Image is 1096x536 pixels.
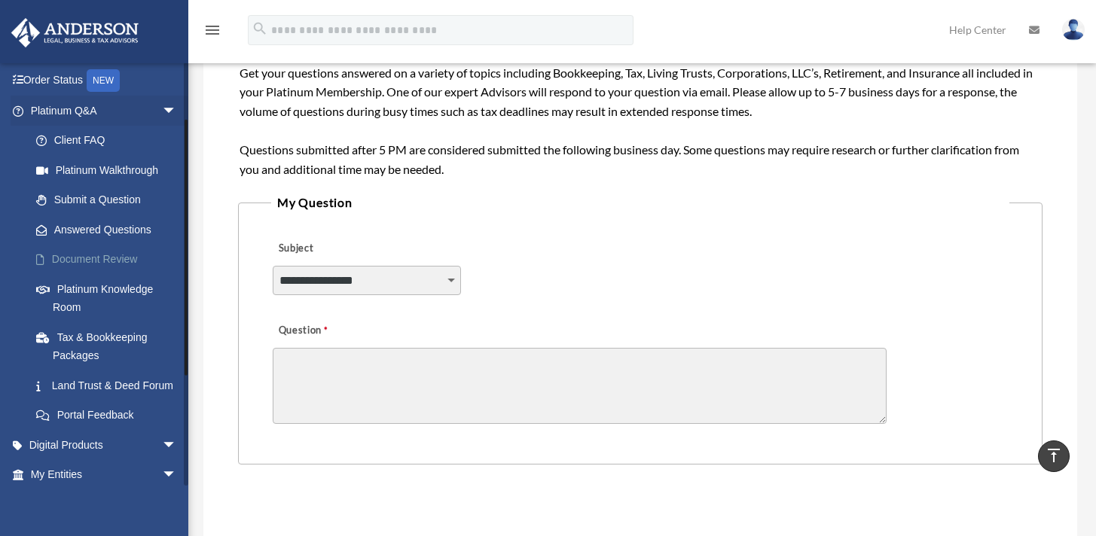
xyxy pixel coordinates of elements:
a: Answered Questions [21,215,200,245]
span: arrow_drop_down [162,96,192,126]
a: vertical_align_top [1038,440,1070,472]
a: Submit a Question [21,185,192,215]
i: vertical_align_top [1045,446,1063,464]
a: Client FAQ [21,126,200,156]
a: menu [203,26,221,39]
a: Digital Productsarrow_drop_down [11,430,200,460]
label: Subject [273,238,416,259]
a: Platinum Walkthrough [21,155,200,185]
i: menu [203,21,221,39]
legend: My Question [271,192,1009,213]
label: Question [273,320,389,341]
span: arrow_drop_down [162,430,192,461]
a: Order StatusNEW [11,65,200,96]
a: Portal Feedback [21,400,200,431]
a: Platinum Knowledge Room [21,274,200,322]
img: User Pic [1062,19,1085,41]
span: arrow_drop_down [162,460,192,491]
img: Anderson Advisors Platinum Portal [7,18,143,47]
a: Tax & Bookkeeping Packages [21,322,200,370]
a: Land Trust & Deed Forum [21,370,200,400]
a: My Entitiesarrow_drop_down [11,460,200,490]
a: Document Review [21,245,200,275]
i: search [252,20,268,37]
div: NEW [87,69,120,92]
a: Platinum Q&Aarrow_drop_down [11,96,200,126]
